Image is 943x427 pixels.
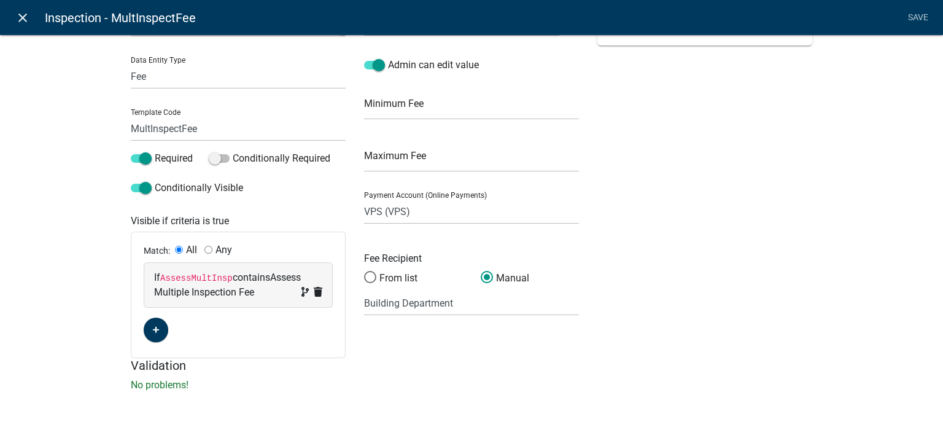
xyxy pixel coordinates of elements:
[481,271,529,286] label: Manual
[355,251,588,266] div: Fee Recipient
[160,273,233,283] code: AssessMultInsp
[154,270,322,300] div: If contains
[186,245,197,255] label: All
[131,378,812,393] p: No problems!
[215,245,232,255] label: Any
[364,58,479,72] label: Admin can edit value
[131,181,243,195] label: Conditionally Visible
[131,151,193,166] label: Required
[131,358,812,373] h5: Validation
[45,6,196,30] span: Inspection - MultInspectFee
[364,271,417,286] label: From list
[209,151,330,166] label: Conditionally Required
[15,10,30,25] i: close
[144,246,175,256] span: Match:
[131,215,326,227] h6: Visible if criteria is true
